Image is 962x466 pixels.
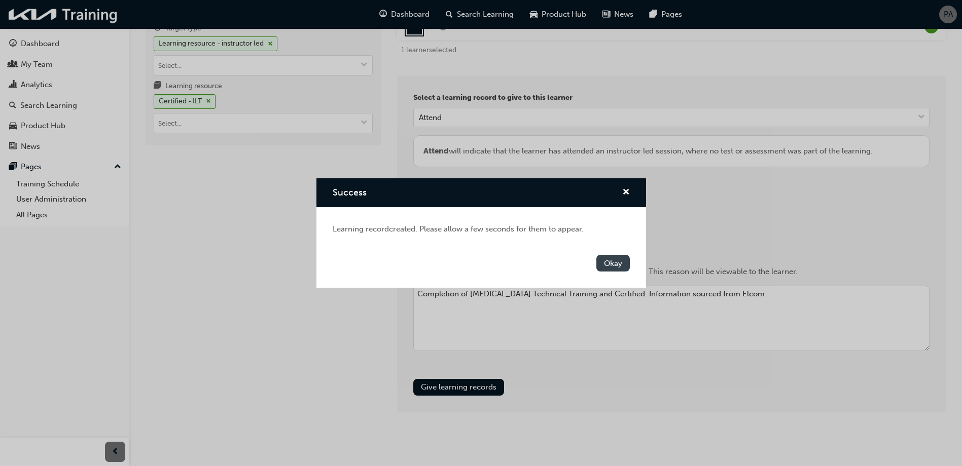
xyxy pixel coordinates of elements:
div: Success [316,178,646,288]
span: Success [333,187,367,198]
button: Okay [596,255,630,271]
button: cross-icon [622,186,630,199]
span: Learning record created. Please allow a few seconds for them to appear. [333,224,584,234]
span: cross-icon [622,188,630,198]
